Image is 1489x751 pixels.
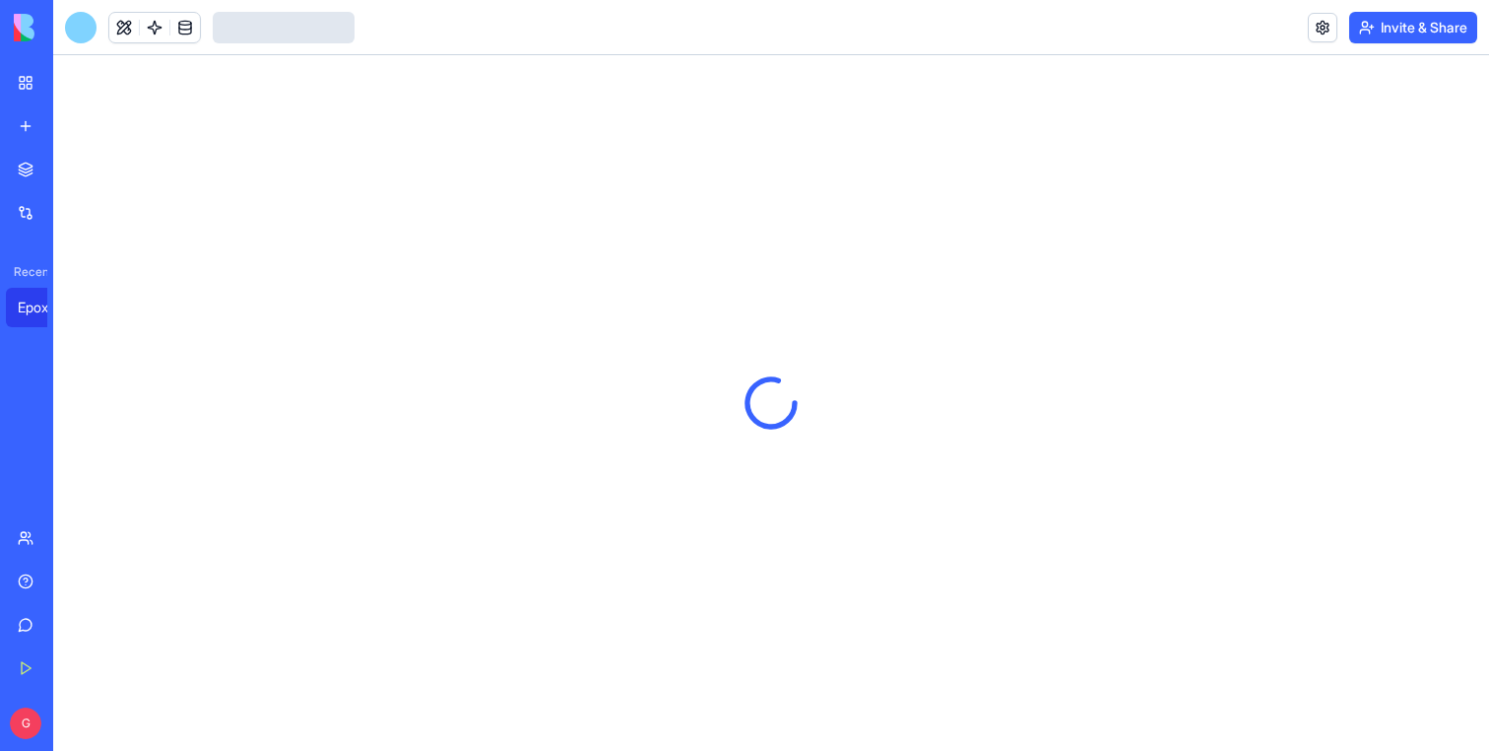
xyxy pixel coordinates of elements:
span: G [10,708,41,739]
span: Recent [6,264,47,280]
img: logo [14,14,136,41]
div: EpoxyPro CRM [18,298,73,317]
button: Invite & Share [1349,12,1477,43]
a: EpoxyPro CRM [6,288,85,327]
